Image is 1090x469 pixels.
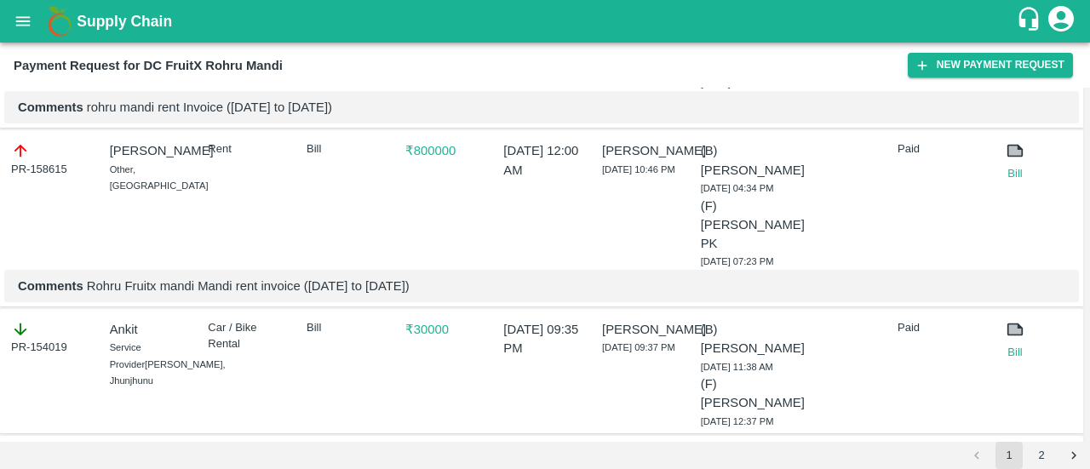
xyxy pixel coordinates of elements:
[701,183,774,193] span: [DATE] 04:34 PM
[602,141,685,160] p: [PERSON_NAME]
[1060,442,1087,469] button: Go to next page
[701,320,783,358] p: (B) [PERSON_NAME]
[307,141,389,157] p: Bill
[208,141,290,157] p: Rent
[961,442,1090,469] nav: pagination navigation
[701,78,774,89] span: [DATE] 07:16 PM
[18,100,83,114] b: Comments
[898,141,980,157] p: Paid
[602,320,685,339] p: [PERSON_NAME]
[602,164,675,174] span: [DATE] 10:46 PM
[602,342,675,352] span: [DATE] 09:37 PM
[18,98,1065,117] p: rohru mandi rent Invoice ([DATE] to [DATE])
[1016,6,1046,37] div: customer-support
[14,59,283,72] b: Payment Request for DC FruitX Rohru Mandi
[11,320,94,356] div: PR-154019
[3,2,43,41] button: open drawer
[405,320,488,339] p: ₹ 30000
[208,320,290,352] p: Car / Bike Rental
[405,141,488,160] p: ₹ 800000
[18,277,1065,295] p: Rohru Fruitx mandi Mandi rent invoice ([DATE] to [DATE])
[110,320,192,339] p: Ankit
[43,4,77,38] img: logo
[307,320,389,336] p: Bill
[503,320,586,358] p: [DATE] 09:35 PM
[701,141,783,180] p: (B) [PERSON_NAME]
[701,416,774,426] span: [DATE] 12:37 PM
[1028,442,1055,469] button: Go to page 2
[503,141,586,180] p: [DATE] 12:00 AM
[110,359,226,386] span: [PERSON_NAME], Jhunjhunu
[996,165,1035,182] a: Bill
[1046,3,1076,39] div: account of current user
[996,344,1035,361] a: Bill
[701,197,783,254] p: (F) [PERSON_NAME] PK
[77,13,172,30] b: Supply Chain
[77,9,1016,33] a: Supply Chain
[11,141,94,177] div: PR-158615
[110,342,145,369] span: Service Provider
[701,256,774,266] span: [DATE] 07:23 PM
[701,362,773,372] span: [DATE] 11:38 AM
[110,164,133,174] span: Other
[18,279,83,293] b: Comments
[701,375,783,413] p: (F) [PERSON_NAME]
[995,442,1023,469] button: page 1
[110,141,192,160] p: [PERSON_NAME]
[908,53,1073,77] button: New Payment Request
[898,320,980,336] p: Paid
